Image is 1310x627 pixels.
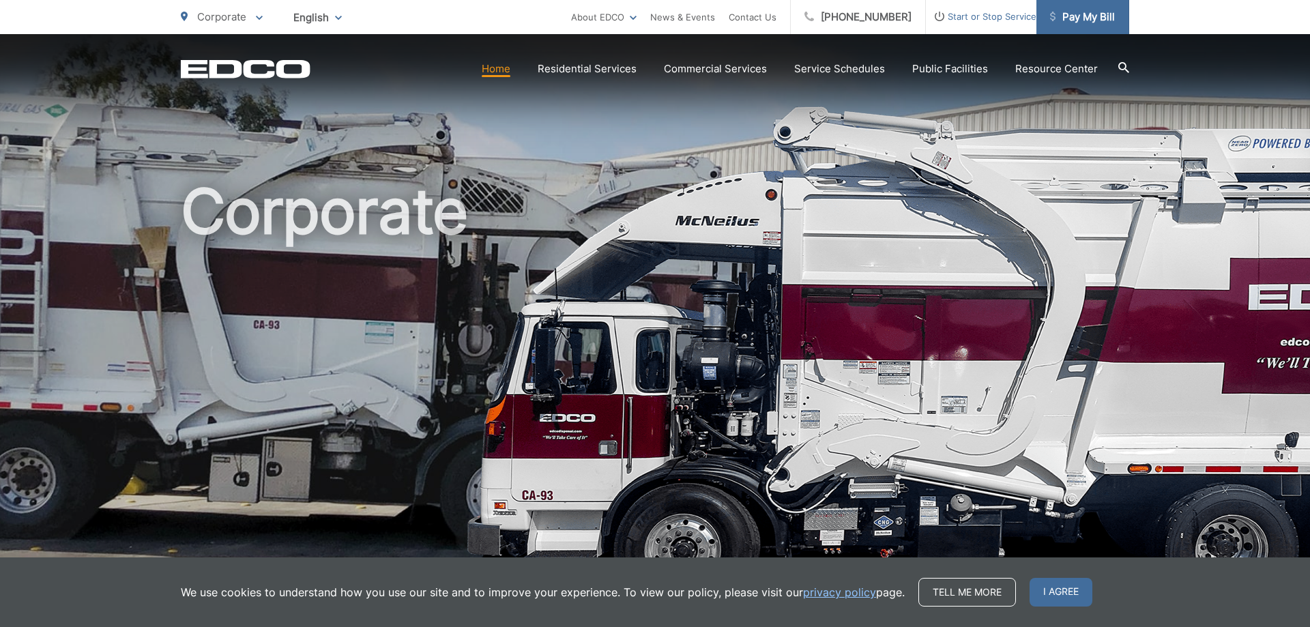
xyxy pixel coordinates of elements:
[794,61,885,77] a: Service Schedules
[918,578,1016,607] a: Tell me more
[1050,9,1115,25] span: Pay My Bill
[912,61,988,77] a: Public Facilities
[571,9,637,25] a: About EDCO
[650,9,715,25] a: News & Events
[729,9,776,25] a: Contact Us
[803,584,876,600] a: privacy policy
[283,5,352,29] span: English
[197,10,246,23] span: Corporate
[181,59,310,78] a: EDCD logo. Return to the homepage.
[482,61,510,77] a: Home
[181,177,1129,609] h1: Corporate
[538,61,637,77] a: Residential Services
[1015,61,1098,77] a: Resource Center
[181,584,905,600] p: We use cookies to understand how you use our site and to improve your experience. To view our pol...
[1030,578,1092,607] span: I agree
[664,61,767,77] a: Commercial Services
